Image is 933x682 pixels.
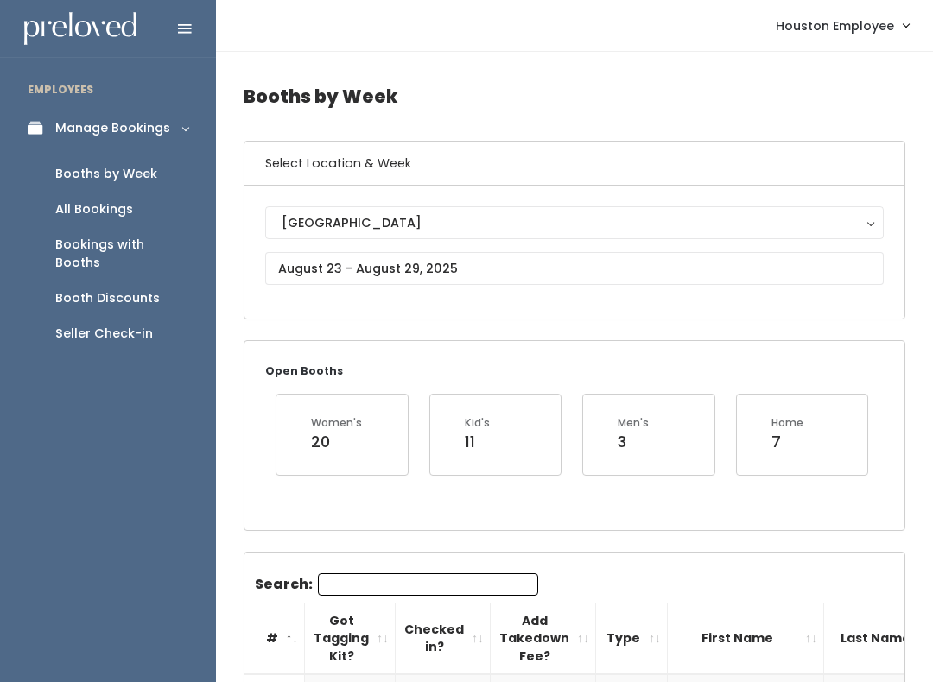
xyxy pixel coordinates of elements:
small: Open Booths [265,363,343,378]
span: Houston Employee [776,16,894,35]
button: [GEOGRAPHIC_DATA] [265,206,884,239]
div: 3 [618,431,649,453]
img: preloved logo [24,12,136,46]
div: [GEOGRAPHIC_DATA] [282,213,867,232]
h6: Select Location & Week [244,142,904,186]
input: August 23 - August 29, 2025 [265,252,884,285]
a: Houston Employee [758,7,926,44]
div: Seller Check-in [55,325,153,343]
div: Women's [311,415,362,431]
th: #: activate to sort column descending [244,603,305,674]
div: Bookings with Booths [55,236,188,272]
th: First Name: activate to sort column ascending [668,603,824,674]
div: Booth Discounts [55,289,160,307]
th: Add Takedown Fee?: activate to sort column ascending [491,603,596,674]
th: Got Tagging Kit?: activate to sort column ascending [305,603,396,674]
div: Booths by Week [55,165,157,183]
h4: Booths by Week [244,73,905,120]
div: Men's [618,415,649,431]
div: 11 [465,431,490,453]
input: Search: [318,573,538,596]
div: 7 [771,431,803,453]
div: 20 [311,431,362,453]
div: Kid's [465,415,490,431]
div: Home [771,415,803,431]
th: Checked in?: activate to sort column ascending [396,603,491,674]
th: Type: activate to sort column ascending [596,603,668,674]
label: Search: [255,573,538,596]
div: Manage Bookings [55,119,170,137]
div: All Bookings [55,200,133,218]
